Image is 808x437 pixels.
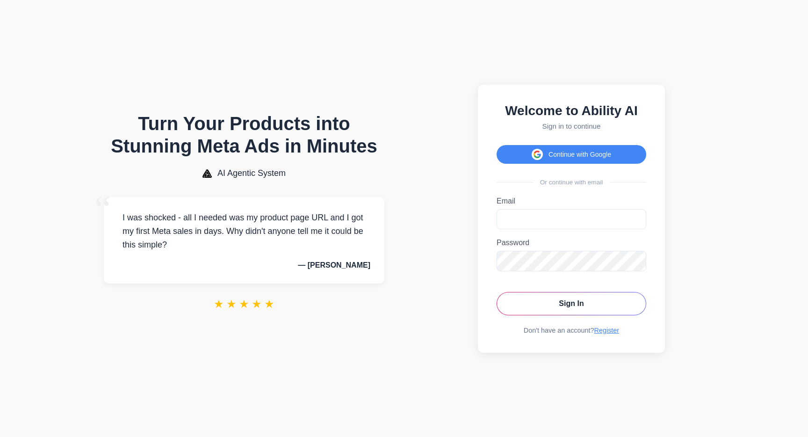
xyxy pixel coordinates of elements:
[497,179,646,186] div: Or continue with email
[497,239,646,247] label: Password
[239,298,249,311] span: ★
[264,298,274,311] span: ★
[214,298,224,311] span: ★
[497,292,646,315] button: Sign In
[497,327,646,334] div: Don't have an account?
[118,261,370,269] p: — [PERSON_NAME]
[217,168,286,178] span: AI Agentic System
[202,169,212,178] img: AI Agentic System Logo
[94,188,111,230] span: “
[497,122,646,130] p: Sign in to continue
[497,197,646,205] label: Email
[118,211,370,251] p: I was shocked - all I needed was my product page URL and I got my first Meta sales in days. Why d...
[497,145,646,164] button: Continue with Google
[497,103,646,118] h2: Welcome to Ability AI
[226,298,237,311] span: ★
[252,298,262,311] span: ★
[594,327,620,334] a: Register
[104,112,384,157] h1: Turn Your Products into Stunning Meta Ads in Minutes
